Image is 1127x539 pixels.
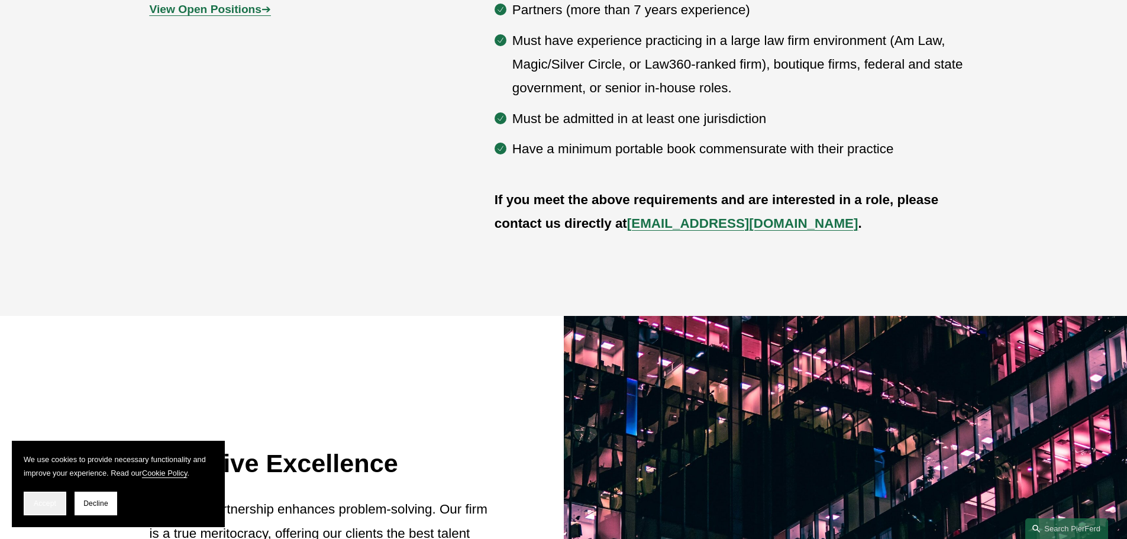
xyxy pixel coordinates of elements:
a: [EMAIL_ADDRESS][DOMAIN_NAME] [627,216,858,231]
span: Inclusive Excellence [150,449,398,477]
strong: If you meet the above requirements and are interested in a role, please contact us directly at [495,192,942,231]
strong: View Open Positions [150,3,261,15]
p: Have a minimum portable book commensurate with their practice [512,137,978,161]
span: Accept [34,499,56,508]
button: Decline [75,492,117,515]
span: Decline [83,499,108,508]
button: Accept [24,492,66,515]
p: Must have experience practicing in a large law firm environment (Am Law, Magic/Silver Circle, or ... [512,29,978,101]
span: ➔ [150,3,271,15]
p: Must be admitted in at least one jurisdiction [512,107,978,131]
strong: . [858,216,861,231]
section: Cookie banner [12,441,225,527]
a: Cookie Policy [142,469,188,477]
p: We use cookies to provide necessary functionality and improve your experience. Read our . [24,453,213,480]
a: Search this site [1025,518,1108,539]
a: View Open Positions➔ [150,3,271,15]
